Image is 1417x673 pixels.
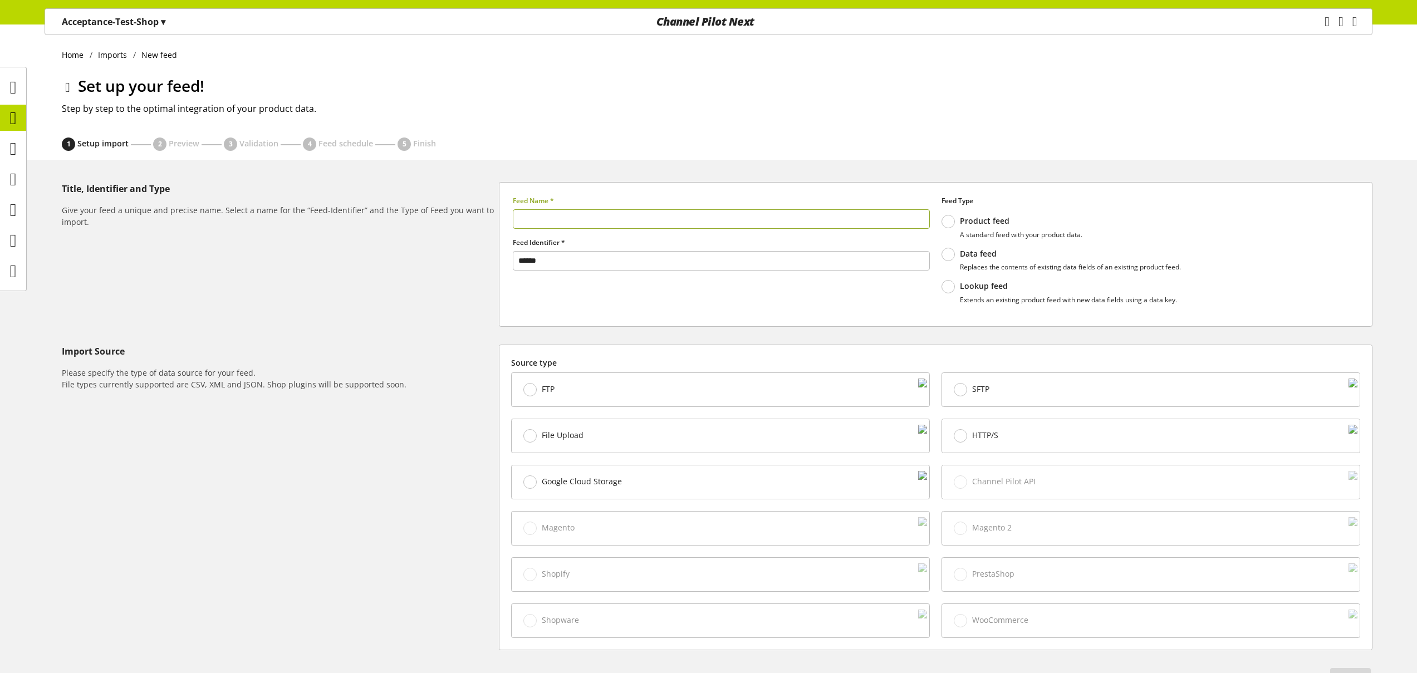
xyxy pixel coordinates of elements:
[78,75,204,96] span: Set up your feed!
[542,384,555,394] span: FTP
[92,49,133,61] a: Imports
[972,384,989,394] span: SFTP
[960,216,1082,226] p: Product feed
[972,430,998,440] span: HTTP/S
[62,182,494,195] h5: Title, Identifier and Type
[161,16,165,28] span: ▾
[403,139,406,149] span: 5
[918,471,927,493] img: d2dddd6c468e6a0b8c3bb85ba935e383.svg
[1349,425,1357,447] img: cbdcb026b331cf72755dc691680ce42b.svg
[62,15,165,28] p: Acceptance-Test-Shop
[62,204,494,228] h6: Give your feed a unique and precise name. Select a name for the “Feed-Identifier” and the Type of...
[413,138,436,149] span: Finish
[960,230,1082,239] p: A standard feed with your product data.
[942,196,1359,206] label: Feed Type
[158,139,162,149] span: 2
[169,138,199,149] span: Preview
[960,263,1181,271] p: Replaces the contents of existing data fields of an existing product feed.
[960,296,1177,304] p: Extends an existing product feed with new data fields using a data key.
[62,345,494,358] h5: Import Source
[960,249,1181,259] p: Data feed
[513,196,554,205] span: Feed Name *
[62,102,1372,115] h2: Step by step to the optimal integration of your product data.
[542,430,584,440] span: File Upload
[62,367,494,390] h6: Please specify the type of data source for your feed. File types currently supported are CSV, XML...
[77,138,129,149] span: Setup import
[62,49,90,61] a: Home
[513,238,565,247] span: Feed Identifier *
[67,139,71,149] span: 1
[318,138,373,149] span: Feed schedule
[239,138,278,149] span: Validation
[511,357,1360,369] label: Source type
[542,476,622,487] span: Google Cloud Storage
[229,139,233,149] span: 3
[1349,379,1357,401] img: 1a078d78c93edf123c3bc3fa7bc6d87d.svg
[960,281,1177,291] p: Lookup feed
[918,379,927,401] img: 88a670171dbbdb973a11352c4ab52784.svg
[45,8,1372,35] nav: main navigation
[918,425,927,447] img: f3ac9b204b95d45582cf21fad1a323cf.svg
[308,139,312,149] span: 4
